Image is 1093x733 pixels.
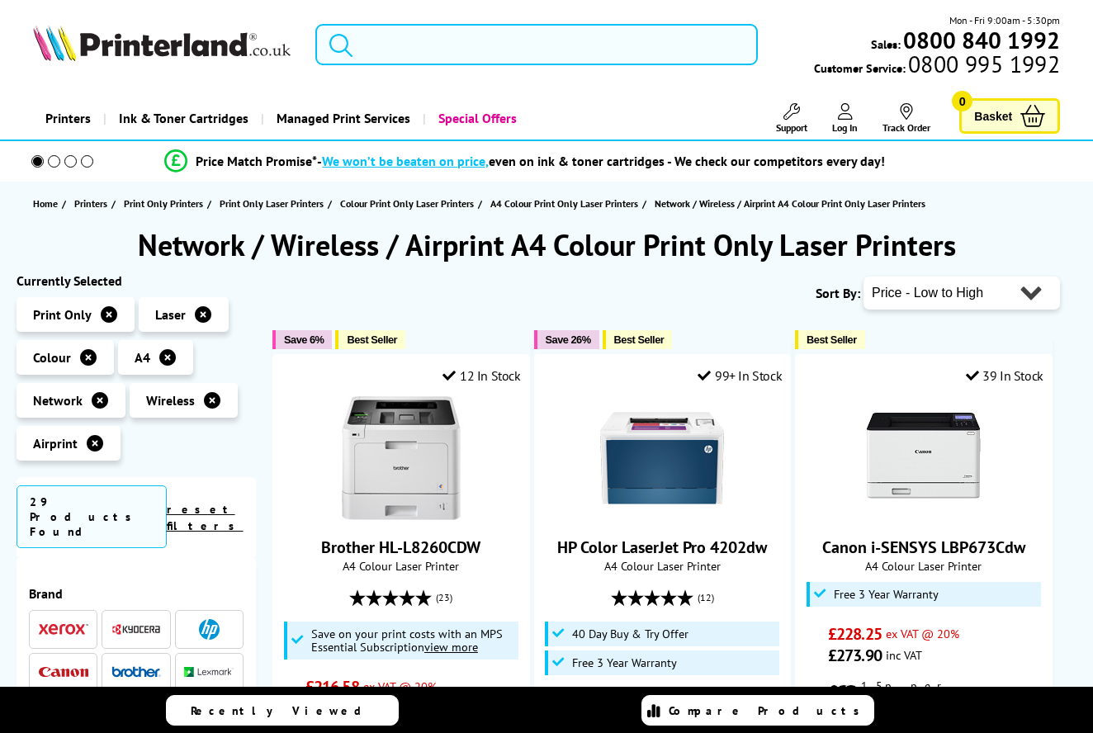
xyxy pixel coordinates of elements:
img: HP [199,619,220,640]
span: Network / Wireless / Airprint A4 Colour Print Only Laser Printers [655,197,925,210]
a: HP [184,619,234,640]
li: modal_Promise [8,147,1042,176]
span: 0800 995 1992 [906,56,1060,72]
span: 0 [952,91,972,111]
span: Print Only [33,306,92,323]
div: Brand [29,585,244,602]
span: Customer Service: [814,56,1060,76]
a: Colour Print Only Laser Printers [340,195,478,212]
span: Recently Viewed [191,703,378,718]
h1: Network / Wireless / Airprint A4 Colour Print Only Laser Printers [17,225,1076,264]
button: Save 6% [272,330,332,349]
a: Lexmark [184,662,234,683]
span: £273.90 [828,645,882,666]
a: Canon i-SENSYS LBP673Cdw [862,507,986,523]
div: 12 In Stock [442,367,520,384]
img: Lexmark [184,667,234,677]
a: Brother HL-L8260CDW [321,537,480,558]
a: Brother HL-L8260CDW [339,507,463,523]
a: Brother [111,662,161,683]
span: Sales: [871,36,901,52]
div: 39 In Stock [966,367,1043,384]
a: Recently Viewed [166,695,399,726]
button: Best Seller [795,330,865,349]
a: Canon i-SENSYS LBP673Cdw [822,537,1025,558]
span: Colour Print Only Laser Printers [340,195,474,212]
a: Managed Print Services [261,97,423,140]
div: - even on ink & toner cartridges - We check our competitors every day! [317,153,885,169]
button: Best Seller [335,330,405,349]
span: A4 [135,349,150,366]
span: Network [33,392,83,409]
a: Log In [832,103,858,134]
span: Colour [33,349,71,366]
span: Sort By: [816,285,860,301]
a: Print Only Laser Printers [220,195,328,212]
span: (12) [698,582,714,613]
a: Kyocera [111,619,161,640]
span: Best Seller [807,333,857,346]
a: A4 Colour Print Only Laser Printers [490,195,642,212]
a: Home [33,195,62,212]
span: A4 Colour Laser Printer [804,558,1043,574]
a: Special Offers [423,97,529,140]
u: view more [424,639,478,655]
a: HP Color LaserJet Pro 4202dw [600,507,724,523]
span: 29 Products Found [17,485,167,548]
span: A4 Colour Laser Printer [282,558,521,574]
button: Save 26% [534,330,599,349]
img: Kyocera [111,623,161,636]
span: Ink & Toner Cartridges [119,97,248,140]
span: Save 6% [284,333,324,346]
a: Canon [39,662,88,683]
span: 40 Day Buy & Try Offer [572,627,688,641]
a: Compare Products [641,695,874,726]
img: HP Color LaserJet Pro 4202dw [600,396,724,520]
span: Save 26% [546,333,591,346]
span: Airprint [33,435,78,452]
span: £216.58 [305,676,359,698]
a: reset filters [167,502,244,533]
a: Support [776,103,807,134]
span: Basket [974,105,1012,127]
button: Best Seller [603,330,673,349]
span: Price Match Promise* [196,153,317,169]
span: £228.25 [828,623,882,645]
a: Printers [33,97,103,140]
a: Ink & Toner Cartridges [103,97,261,140]
a: Print Only Printers [124,195,207,212]
a: 0800 840 1992 [901,32,1060,48]
span: ex VAT @ 20% [363,679,437,694]
span: Free 3 Year Warranty [572,656,677,669]
span: Laser [155,306,186,323]
span: Mon - Fri 9:00am - 5:30pm [949,12,1060,28]
div: 99+ In Stock [698,367,782,384]
img: Printerland Logo [33,25,291,61]
img: Brother HL-L8260CDW [339,396,463,520]
span: A4 Colour Print Only Laser Printers [490,195,638,212]
a: Printerland Logo [33,25,295,64]
span: Wireless [146,392,195,409]
span: (23) [436,582,452,613]
li: 1.5p per mono page [828,679,1020,708]
span: Log In [832,121,858,134]
img: Xerox [39,623,88,635]
a: HP Color LaserJet Pro 4202dw [557,537,767,558]
span: Free 3 Year Warranty [834,588,939,601]
span: A4 Colour Laser Printer [543,558,783,574]
img: Brother [111,666,161,678]
span: Print Only Laser Printers [220,195,324,212]
a: Track Order [882,103,930,134]
a: Printers [74,195,111,212]
img: Canon [39,667,88,678]
a: Basket 0 [959,98,1060,134]
span: Compare Products [669,703,868,718]
div: Currently Selected [17,272,256,289]
span: ex VAT @ 20% [886,626,959,641]
span: Best Seller [614,333,665,346]
span: inc VAT [886,647,922,663]
span: Best Seller [347,333,397,346]
span: Printers [74,195,107,212]
b: 0800 840 1992 [903,25,1060,55]
img: Canon i-SENSYS LBP673Cdw [862,396,986,520]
